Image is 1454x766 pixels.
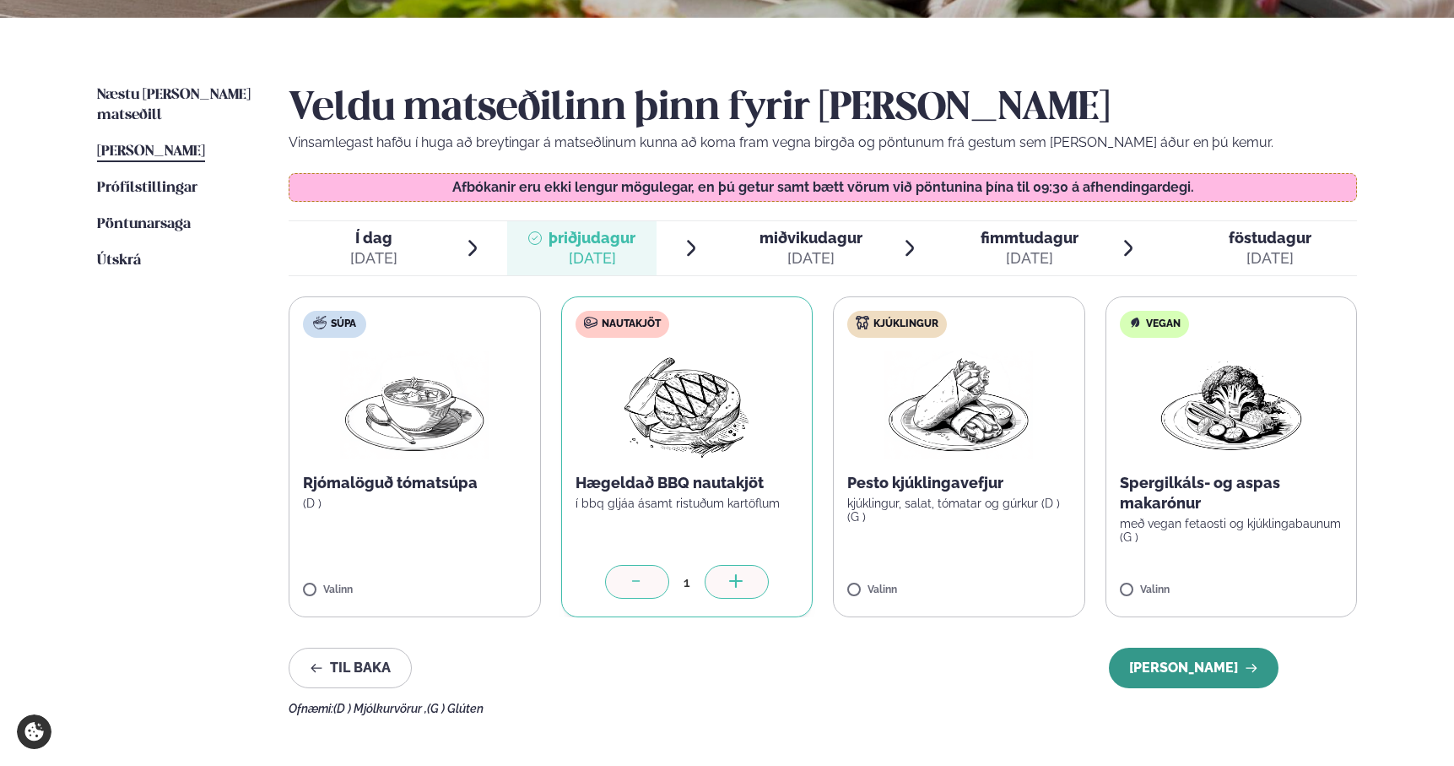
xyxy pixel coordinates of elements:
[549,248,635,269] div: [DATE]
[884,351,1033,459] img: Wraps.png
[303,473,527,493] p: Rjómalöguð tómatsúpa
[303,497,527,510] p: (D )
[289,85,1357,133] h2: Veldu matseðilinn þinn fyrir [PERSON_NAME]
[427,702,484,715] span: (G ) Glúten
[1146,318,1181,331] span: Vegan
[1229,248,1311,269] div: [DATE]
[576,497,799,510] p: í bbq gljáa ásamt ristuðum kartöflum
[97,215,191,235] a: Pöntunarsaga
[981,248,1078,269] div: [DATE]
[759,248,862,269] div: [DATE]
[333,702,427,715] span: (D ) Mjólkurvörur ,
[549,229,635,247] span: þriðjudagur
[856,316,869,329] img: chicken.svg
[981,229,1078,247] span: fimmtudagur
[759,229,862,247] span: miðvikudagur
[97,85,255,126] a: Næstu [PERSON_NAME] matseðill
[847,473,1071,493] p: Pesto kjúklingavefjur
[97,251,141,271] a: Útskrá
[1109,648,1278,688] button: [PERSON_NAME]
[1128,316,1142,329] img: Vegan.svg
[847,497,1071,524] p: kjúklingur, salat, tómatar og gúrkur (D ) (G )
[350,248,397,269] div: [DATE]
[97,181,197,195] span: Prófílstillingar
[612,351,761,459] img: Beef-Meat.png
[1229,229,1311,247] span: föstudagur
[669,573,705,592] div: 1
[306,181,1340,194] p: Afbókanir eru ekki lengur mögulegar, en þú getur samt bætt vörum við pöntunina þína til 09:30 á a...
[873,318,938,331] span: Kjúklingur
[97,253,141,268] span: Útskrá
[97,144,205,159] span: [PERSON_NAME]
[1157,351,1305,459] img: Vegan.png
[331,318,356,331] span: Súpa
[1120,473,1343,513] p: Spergilkáls- og aspas makarónur
[97,88,251,122] span: Næstu [PERSON_NAME] matseðill
[289,133,1357,153] p: Vinsamlegast hafðu í huga að breytingar á matseðlinum kunna að koma fram vegna birgða og pöntunum...
[584,316,597,329] img: beef.svg
[97,217,191,231] span: Pöntunarsaga
[97,178,197,198] a: Prófílstillingar
[576,473,799,493] p: Hægeldað BBQ nautakjöt
[313,316,327,329] img: soup.svg
[350,228,397,248] span: Í dag
[340,351,489,459] img: Soup.png
[1120,517,1343,544] p: með vegan fetaosti og kjúklingabaunum (G )
[289,702,1357,715] div: Ofnæmi:
[602,318,661,331] span: Nautakjöt
[289,648,412,688] button: Til baka
[17,714,51,749] a: Cookie settings
[97,142,205,162] a: [PERSON_NAME]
